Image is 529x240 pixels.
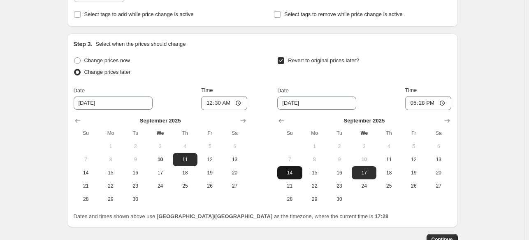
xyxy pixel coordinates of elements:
span: 17 [151,169,169,176]
button: Thursday September 11 2025 [376,153,401,166]
span: 3 [151,143,169,150]
span: 26 [201,183,219,189]
span: Date [74,87,85,94]
span: Change prices later [84,69,131,75]
span: 25 [380,183,398,189]
th: Wednesday [352,127,376,140]
span: We [151,130,169,136]
span: 15 [102,169,120,176]
button: Sunday September 7 2025 [277,153,302,166]
span: 8 [102,156,120,163]
button: Tuesday September 23 2025 [123,179,148,193]
span: 27 [429,183,448,189]
button: Show previous month, August 2025 [276,115,287,127]
th: Wednesday [148,127,172,140]
span: 29 [306,196,324,202]
button: Thursday September 18 2025 [376,166,401,179]
span: 15 [306,169,324,176]
span: 23 [126,183,144,189]
button: Saturday September 20 2025 [222,166,247,179]
button: Friday September 19 2025 [197,166,222,179]
button: Saturday September 20 2025 [426,166,451,179]
input: 9/10/2025 [74,96,153,110]
input: 12:00 [405,96,451,110]
th: Saturday [426,127,451,140]
span: 25 [176,183,194,189]
span: Time [405,87,417,93]
span: 21 [77,183,95,189]
button: Wednesday September 3 2025 [148,140,172,153]
th: Sunday [277,127,302,140]
button: Thursday September 4 2025 [376,140,401,153]
button: Friday September 26 2025 [401,179,426,193]
span: 27 [225,183,244,189]
span: Select tags to remove while price change is active [284,11,403,17]
span: Sa [429,130,448,136]
span: 3 [355,143,373,150]
span: Su [77,130,95,136]
button: Monday September 22 2025 [98,179,123,193]
span: Select tags to add while price change is active [84,11,194,17]
span: Revert to original prices later? [288,57,359,64]
button: Thursday September 25 2025 [173,179,197,193]
span: 20 [429,169,448,176]
button: Sunday September 7 2025 [74,153,98,166]
button: Today Wednesday September 10 2025 [148,153,172,166]
button: Saturday September 27 2025 [222,179,247,193]
span: Th [380,130,398,136]
span: Dates and times shown above use as the timezone, where the current time is [74,213,389,219]
span: 24 [355,183,373,189]
th: Tuesday [123,127,148,140]
button: Tuesday September 2 2025 [123,140,148,153]
button: Friday September 19 2025 [401,166,426,179]
span: 26 [405,183,423,189]
th: Monday [302,127,327,140]
span: 30 [330,196,348,202]
span: Date [277,87,288,94]
span: 11 [176,156,194,163]
button: Friday September 12 2025 [401,153,426,166]
span: 12 [201,156,219,163]
span: Fr [405,130,423,136]
span: 28 [77,196,95,202]
button: Monday September 29 2025 [302,193,327,206]
span: 1 [102,143,120,150]
th: Friday [401,127,426,140]
b: 17:28 [375,213,388,219]
button: Thursday September 25 2025 [376,179,401,193]
button: Monday September 1 2025 [98,140,123,153]
button: Saturday September 6 2025 [222,140,247,153]
th: Tuesday [327,127,352,140]
span: 21 [281,183,299,189]
h2: Step 3. [74,40,93,48]
span: 2 [126,143,144,150]
span: 1 [306,143,324,150]
button: Sunday September 21 2025 [74,179,98,193]
span: 5 [201,143,219,150]
button: Sunday September 21 2025 [277,179,302,193]
p: Select when the prices should change [95,40,186,48]
th: Friday [197,127,222,140]
button: Tuesday September 9 2025 [327,153,352,166]
span: Time [201,87,213,93]
span: 13 [225,156,244,163]
button: Tuesday September 16 2025 [327,166,352,179]
button: Tuesday September 9 2025 [123,153,148,166]
span: 16 [330,169,348,176]
span: 16 [126,169,144,176]
button: Show next month, October 2025 [237,115,249,127]
span: 7 [281,156,299,163]
span: 22 [102,183,120,189]
button: Tuesday September 30 2025 [123,193,148,206]
button: Tuesday September 2 2025 [327,140,352,153]
span: 10 [355,156,373,163]
span: 22 [306,183,324,189]
button: Sunday September 28 2025 [74,193,98,206]
th: Sunday [74,127,98,140]
span: 29 [102,196,120,202]
span: 11 [380,156,398,163]
span: 18 [380,169,398,176]
button: Friday September 5 2025 [197,140,222,153]
span: 13 [429,156,448,163]
button: Thursday September 18 2025 [173,166,197,179]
